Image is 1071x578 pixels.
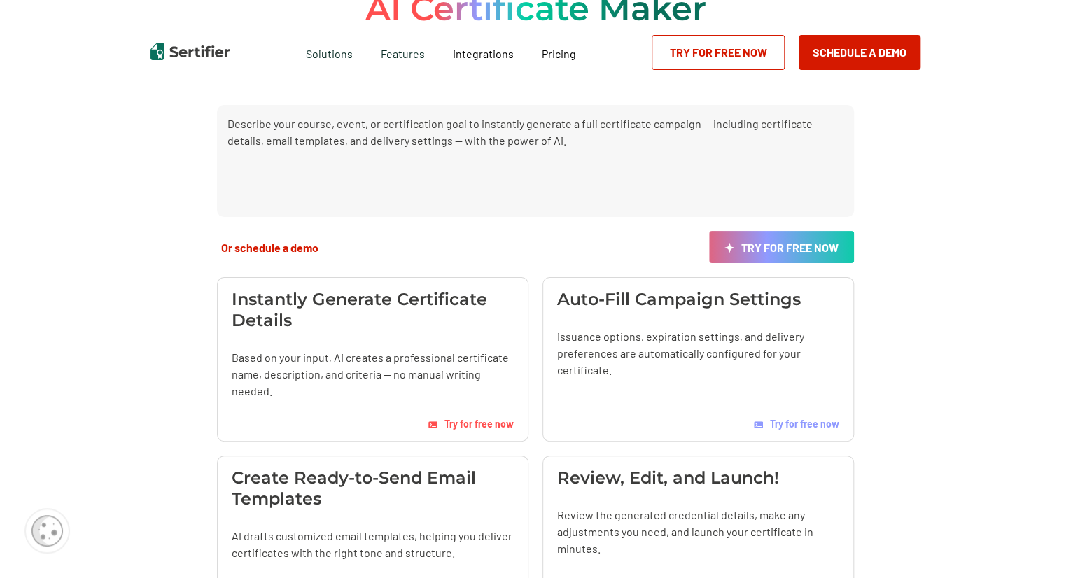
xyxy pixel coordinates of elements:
p: Based on your input, AI creates a professional certificate name, description, and criteria — no m... [232,349,514,400]
a: Pricing [542,43,576,61]
span: Try for free now [770,418,839,430]
img: AI Icon [724,243,734,253]
a: Or schedule a demo [217,231,323,263]
span: Try for free now [444,418,514,430]
p: Review the generated credential details, make any adjustments you need, and launch your certifica... [557,507,839,557]
a: Try for free now [754,397,839,430]
h3: Create Ready-to-Send Email Templates [232,467,514,509]
button: Schedule a Demo [799,35,920,70]
img: Cookie Popup Icon [31,515,63,547]
button: Or schedule a demo [217,240,323,255]
a: Try for free now [709,231,854,263]
span: Features [381,43,425,61]
h3: Review, Edit, and Launch! [557,467,779,488]
p: AI drafts customized email templates, helping you deliver certificates with the right tone and st... [232,528,514,561]
h3: Instantly Generate Certificate Details [232,289,514,331]
a: Try for Free Now [652,35,785,70]
a: Try for free now [428,418,514,430]
span: Pricing [542,47,576,60]
span: Integrations [453,47,514,60]
img: AI Tag [754,421,763,428]
a: Integrations [453,43,514,61]
img: Sertifier | Digital Credentialing Platform [150,43,230,60]
p: Issuance options, expiration settings, and delivery preferences are automatically configured for ... [557,328,839,379]
h3: Auto-Fill Campaign Settings [557,289,801,310]
img: AI Tag [428,421,437,428]
span: Solutions [306,43,353,61]
iframe: Chat Widget [1001,511,1071,578]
